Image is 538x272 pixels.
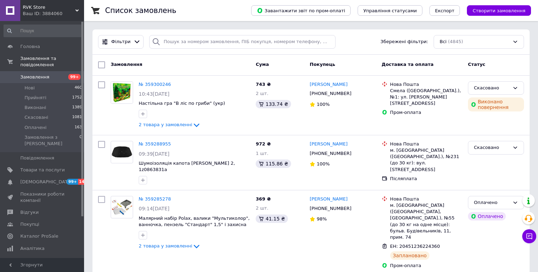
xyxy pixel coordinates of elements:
[23,4,75,11] span: RVK Store
[67,179,78,185] span: 99+
[256,159,291,168] div: 115.86 ₴
[111,81,133,104] a: Фото товару
[20,245,44,252] span: Аналітика
[111,62,142,67] span: Замовлення
[257,7,345,14] span: Завантажити звіт по пром-оплаті
[20,209,39,216] span: Відгуки
[20,179,72,185] span: [DEMOGRAPHIC_DATA]
[23,11,84,17] div: Ваш ID: 3884060
[20,167,65,173] span: Товари та послуги
[522,229,536,243] button: Чат з покупцем
[139,122,201,127] a: 2 товара у замовленні
[256,82,271,87] span: 743 ₴
[448,39,463,44] span: (4845)
[382,62,434,67] span: Доставка та оплата
[68,74,81,80] span: 99+
[20,221,39,227] span: Покупці
[25,124,47,131] span: Оплачені
[468,62,485,67] span: Статус
[251,5,351,16] button: Завантажити звіт по пром-оплаті
[256,205,268,211] span: 2 шт.
[75,85,82,91] span: 460
[358,5,422,16] button: Управління статусами
[310,196,347,203] a: [PERSON_NAME]
[139,206,170,211] span: 09:14[DATE]
[139,216,250,234] a: Малярний набір Polax, валики "Мультиколор", ванночка, пензель "Стандарт" 1,5" і захисна плівка (3...
[25,85,35,91] span: Нові
[139,82,171,87] a: № 359300246
[78,179,86,185] span: 14
[468,97,524,111] div: Виконано повернення
[474,144,510,151] div: Скасовано
[20,43,40,50] span: Головна
[390,109,462,116] div: Пром-оплата
[4,25,83,37] input: Пошук
[256,141,271,147] span: 972 ₴
[111,82,133,103] img: Фото товару
[310,141,347,148] a: [PERSON_NAME]
[20,191,65,204] span: Показники роботи компанії
[20,155,54,161] span: Повідомлення
[435,8,455,13] span: Експорт
[139,101,225,106] a: Настільна гра "В ліс по гриби" (укр)
[310,81,347,88] a: [PERSON_NAME]
[256,100,291,108] div: 133.74 ₴
[308,89,353,98] div: [PHONE_NUMBER]
[20,233,58,239] span: Каталог ProSale
[390,196,462,202] div: Нова Пошта
[72,95,82,101] span: 1752
[363,8,417,13] span: Управління статусами
[390,88,462,107] div: Смела ([GEOGRAPHIC_DATA].), №1: ул. [PERSON_NAME][STREET_ADDRESS]
[390,244,440,249] span: ЕН: 20451236224360
[308,204,353,213] div: [PHONE_NUMBER]
[310,62,335,67] span: Покупець
[139,122,192,128] span: 2 товара у замовленні
[111,141,133,163] a: Фото товару
[390,81,462,88] div: Нова Пошта
[390,141,462,147] div: Нова Пошта
[20,74,49,80] span: Замовлення
[390,263,462,269] div: Пром-оплата
[429,5,460,16] button: Експорт
[25,134,80,147] span: Замовлення з [PERSON_NAME]
[139,243,192,249] span: 2 товара у замовленні
[256,91,268,96] span: 2 шт.
[111,39,131,45] span: Фільтри
[308,149,353,158] div: [PHONE_NUMBER]
[390,202,462,240] div: м. [GEOGRAPHIC_DATA] ([GEOGRAPHIC_DATA], [GEOGRAPHIC_DATA].), №55 (до 30 кг на одне місце): бульв...
[256,151,268,156] span: 1 шт.
[256,196,271,202] span: 369 ₴
[474,199,510,206] div: Оплачено
[25,114,48,121] span: Скасовані
[72,104,82,111] span: 1389
[111,198,133,216] img: Фото товару
[468,212,506,220] div: Оплачено
[440,39,447,45] span: Всі
[139,91,170,97] span: 10:43[DATE]
[256,215,288,223] div: 41.15 ₴
[20,257,65,270] span: Управління сайтом
[139,161,235,172] a: Шумоізоляція капота [PERSON_NAME] 2, 1z0863831a
[72,114,82,121] span: 1081
[25,104,46,111] span: Виконані
[390,147,462,173] div: м. [GEOGRAPHIC_DATA] ([GEOGRAPHIC_DATA].), №231 (до 30 кг): вул. [STREET_ADDRESS]
[139,243,201,249] a: 2 товара у замовленні
[467,5,531,16] button: Створити замовлення
[390,176,462,182] div: Післяплата
[139,196,171,202] a: № 359285278
[20,55,84,68] span: Замовлення та повідомлення
[256,62,269,67] span: Cума
[149,35,336,49] input: Пошук за номером замовлення, ПІБ покупця, номером телефону, Email, номером накладної
[460,8,531,13] a: Створити замовлення
[105,6,176,15] h1: Список замовлень
[474,84,510,92] div: Скасовано
[139,141,171,147] a: № 359288955
[80,134,82,147] span: 0
[390,251,430,260] div: Заплановано
[25,95,46,101] span: Прийняті
[317,161,330,166] span: 100%
[75,124,82,131] span: 163
[139,151,170,157] span: 09:39[DATE]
